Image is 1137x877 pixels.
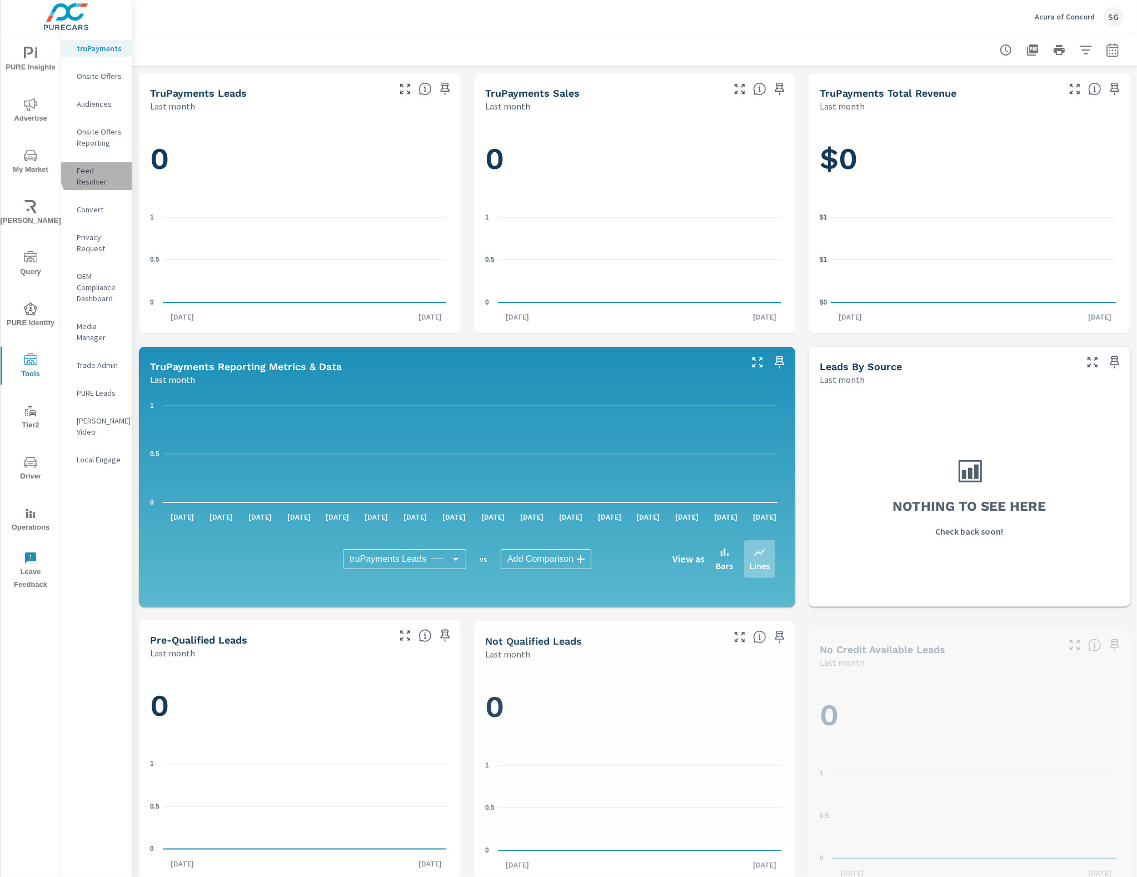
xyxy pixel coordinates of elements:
span: [PERSON_NAME] [4,200,57,227]
p: Last month [150,646,195,660]
p: Last month [485,647,530,661]
text: 0.5 [820,812,829,820]
span: Operations [4,507,57,534]
button: Make Fullscreen [1066,636,1084,654]
text: 1 [820,769,824,777]
p: Media Manager [77,321,123,343]
div: Privacy Request [61,229,132,257]
text: 0 [150,499,154,506]
p: Local Engage [77,454,123,465]
span: Save this to your personalized report [1106,80,1124,98]
div: Convert [61,201,132,218]
div: Onsite Offers Reporting [61,123,132,151]
span: A lead that has been submitted but has not gone through the credit application process. [1088,639,1101,652]
span: Save this to your personalized report [436,80,454,98]
span: PURE Insights [4,47,57,74]
p: Last month [150,373,195,386]
p: [DATE] [551,511,590,522]
div: Trade Admin [61,357,132,373]
div: Feed Resolver [61,162,132,190]
text: 0.5 [485,804,495,811]
text: 0.5 [150,256,159,263]
p: Trade Admin [77,360,123,371]
div: Local Engage [61,451,132,468]
text: 0 [820,854,824,862]
p: [DATE] [668,511,707,522]
p: [DATE] [241,511,280,522]
text: 0 [485,298,489,306]
text: 0.5 [485,256,495,263]
text: $0 [820,298,827,306]
span: Query [4,251,57,278]
h5: No Credit Available Leads [820,644,945,655]
p: Last month [150,99,195,113]
p: Onsite Offers [77,71,123,82]
h5: Leads By Source [820,361,902,372]
button: Make Fullscreen [396,80,414,98]
div: Audiences [61,96,132,112]
p: Onsite Offers Reporting [77,126,123,148]
p: [DATE] [1080,311,1119,322]
div: SG [1104,7,1124,27]
p: [DATE] [706,511,745,522]
h5: truPayments Sales [485,87,580,99]
p: [DATE] [590,511,629,522]
p: [DATE] [396,511,435,522]
span: Total revenue from sales matched to a truPayments lead. [Source: This data is sourced from the de... [1088,82,1101,96]
button: "Export Report to PDF" [1021,39,1044,61]
h1: 0 [485,140,785,178]
p: Last month [485,99,530,113]
p: [DATE] [435,511,473,522]
text: 1 [150,402,154,410]
p: [DATE] [280,511,318,522]
button: Make Fullscreen [749,353,766,371]
div: nav menu [1,33,61,596]
div: truPayments [61,40,132,57]
span: Leave Feedback [4,551,57,591]
p: Last month [820,656,865,669]
text: 0 [485,846,489,854]
p: [DATE] [202,511,241,522]
button: Make Fullscreen [731,628,749,646]
h1: 0 [150,140,450,178]
text: $1 [820,213,827,221]
span: PURE Identity [4,302,57,330]
text: 0.5 [150,803,159,810]
p: Privacy Request [77,232,123,254]
text: 1 [485,213,489,221]
p: Lines [750,559,770,572]
p: [DATE] [745,859,784,870]
h6: View as [672,554,705,565]
span: A basic review has been done and approved the credit worthiness of the lead by the configured cre... [418,629,432,642]
p: [DATE] [163,858,202,869]
span: Save this to your personalized report [436,627,454,645]
p: Last month [820,373,865,386]
button: Make Fullscreen [1066,80,1084,98]
div: [PERSON_NAME] Video [61,412,132,440]
button: Print Report [1048,39,1070,61]
p: [DATE] [318,511,357,522]
div: Onsite Offers [61,68,132,84]
div: Media Manager [61,318,132,346]
p: [DATE] [411,311,450,322]
p: [DATE] [629,511,668,522]
span: Save this to your personalized report [1106,636,1124,654]
p: [DATE] [163,311,202,322]
h3: Nothing to see here [893,497,1046,516]
button: Select Date Range [1101,39,1124,61]
p: truPayments [77,43,123,54]
h1: 0 [820,696,1119,734]
button: Make Fullscreen [396,627,414,645]
div: truPayments Leads [343,549,466,569]
h1: 0 [150,687,450,725]
text: $1 [820,256,827,263]
p: [DATE] [498,311,537,322]
text: 1 [150,213,154,221]
text: 1 [150,760,154,768]
span: My Market [4,149,57,176]
p: Check back soon! [936,525,1004,538]
p: vs [466,554,501,564]
h5: truPayments Leads [150,87,247,99]
span: Tier2 [4,405,57,432]
p: Last month [820,99,865,113]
